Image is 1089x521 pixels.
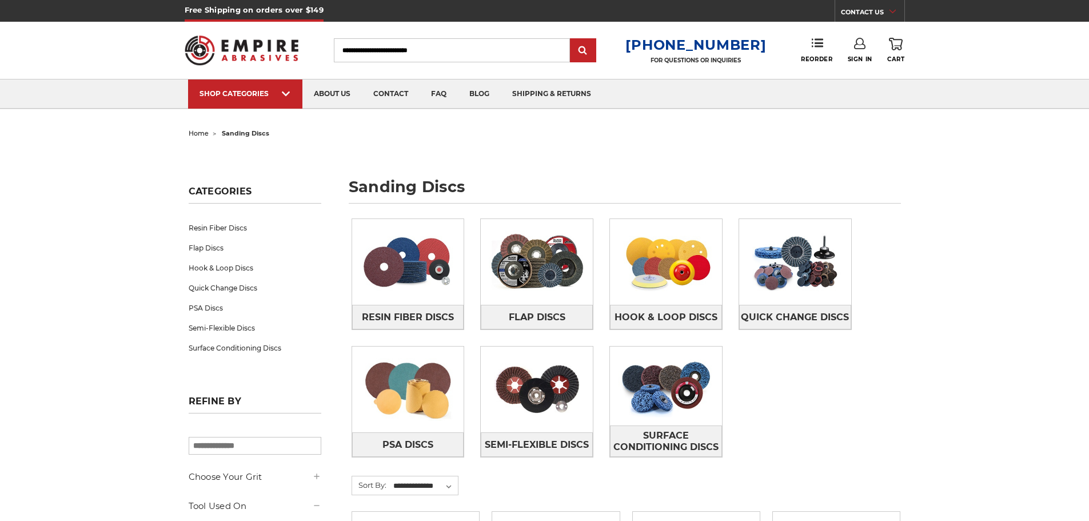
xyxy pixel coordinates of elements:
[349,179,901,204] h1: sanding discs
[352,350,464,429] img: PSA Discs
[392,478,458,495] select: Sort By:
[189,218,321,238] a: Resin Fiber Discs
[610,222,722,301] img: Hook & Loop Discs
[189,338,321,358] a: Surface Conditioning Discs
[352,305,464,329] a: Resin Fiber Discs
[352,432,464,457] a: PSA Discs
[200,89,291,98] div: SHOP CATEGORIES
[458,79,501,109] a: blog
[362,308,454,327] span: Resin Fiber Discs
[189,278,321,298] a: Quick Change Discs
[739,305,851,329] a: Quick Change Discs
[302,79,362,109] a: about us
[481,432,593,457] a: Semi-Flexible Discs
[362,79,420,109] a: contact
[485,435,589,455] span: Semi-Flexible Discs
[611,426,721,457] span: Surface Conditioning Discs
[739,222,851,301] img: Quick Change Discs
[572,39,595,62] input: Submit
[189,396,321,413] h5: Refine by
[189,499,321,513] h5: Tool Used On
[189,258,321,278] a: Hook & Loop Discs
[887,55,904,63] span: Cart
[481,222,593,301] img: Flap Discs
[741,308,849,327] span: Quick Change Discs
[801,38,832,62] a: Reorder
[481,305,593,329] a: Flap Discs
[189,318,321,338] a: Semi-Flexible Discs
[189,129,209,137] a: home
[610,347,722,425] img: Surface Conditioning Discs
[610,425,722,457] a: Surface Conditioning Discs
[222,129,269,137] span: sanding discs
[189,298,321,318] a: PSA Discs
[185,28,299,73] img: Empire Abrasives
[352,222,464,301] img: Resin Fiber Discs
[610,305,722,329] a: Hook & Loop Discs
[420,79,458,109] a: faq
[848,55,872,63] span: Sign In
[189,186,321,204] h5: Categories
[841,6,904,22] a: CONTACT US
[352,476,386,494] label: Sort By:
[189,470,321,484] h5: Choose Your Grit
[382,435,433,455] span: PSA Discs
[887,38,904,63] a: Cart
[509,308,565,327] span: Flap Discs
[801,55,832,63] span: Reorder
[481,350,593,429] img: Semi-Flexible Discs
[625,57,766,64] p: FOR QUESTIONS OR INQUIRIES
[615,308,717,327] span: Hook & Loop Discs
[501,79,603,109] a: shipping & returns
[189,238,321,258] a: Flap Discs
[625,37,766,53] a: [PHONE_NUMBER]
